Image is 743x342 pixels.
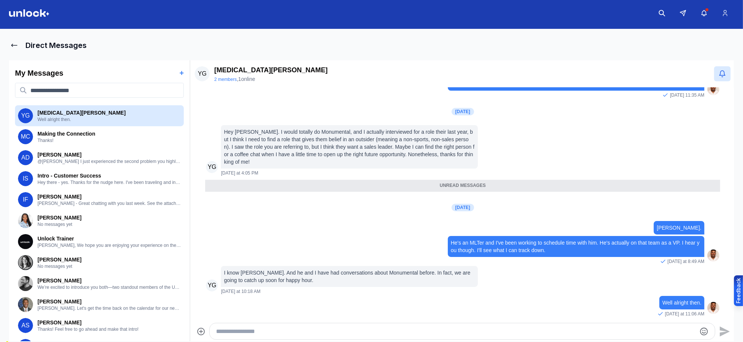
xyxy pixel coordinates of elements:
[38,158,181,164] p: @[PERSON_NAME] I just experienced the second problem you highlighted firsthand. I get a ton of no...
[206,161,218,173] span: YG
[38,326,181,332] p: Thanks! Feel free to go ahead and make that intro!
[38,277,181,284] p: [PERSON_NAME]
[18,171,33,186] span: IS
[38,214,181,221] p: [PERSON_NAME]
[18,108,33,123] span: YG
[214,65,327,75] p: [MEDICAL_DATA][PERSON_NAME]
[38,179,181,185] p: Hey there - yes. Thanks for the nudge here. I've been traveling and in the throes of buying a hom...
[216,327,695,336] textarea: Type your message
[18,318,33,333] span: AS
[734,275,743,306] button: Provide feedback
[38,319,181,326] p: [PERSON_NAME]
[195,66,210,81] span: YG
[38,137,181,143] p: Thanks!
[26,40,87,51] h1: Direct Messages
[707,83,719,95] img: User avatar
[15,68,63,78] h2: My Messages
[662,299,701,306] p: Well alright then.
[18,234,33,249] img: User avatar
[38,116,181,122] p: Well alright then.
[38,172,181,179] p: Intro - Customer Success
[38,235,181,242] p: Unlock Trainer
[665,311,704,317] span: [DATE] at 11:06 AM
[180,68,184,78] button: +
[18,297,33,312] img: User avatar
[668,258,704,264] span: [DATE] at 8:49 AM
[205,180,720,192] div: Unread messages
[18,213,33,228] img: User avatar
[18,255,33,270] img: User avatar
[9,9,50,17] img: Logo
[451,239,701,254] p: He's an MLTer and I've been working to schedule time with him. He's actually on that team as a VP...
[224,128,474,166] p: Hey [PERSON_NAME]. I would totally do Monumental, and I actually interviewed for a role their las...
[18,276,33,291] img: User avatar
[221,288,260,294] span: [DATE] at 10:18 AM
[38,130,181,137] p: Making the Connection
[452,204,474,211] div: [DATE]
[221,170,258,176] span: [DATE] at 4:05 PM
[214,76,237,82] button: 2 members
[38,284,181,290] p: We’re excited to introduce you both—two standout members of the Unlock community. From here, we’l...
[38,151,181,158] p: [PERSON_NAME]
[18,192,33,207] span: IF
[657,224,701,231] p: [PERSON_NAME].
[18,129,33,144] span: MC
[38,256,181,263] p: [PERSON_NAME]
[38,263,181,269] p: No messages yet
[18,150,33,165] span: AD
[38,305,181,311] p: [PERSON_NAME]. Let's get the time back on the calendar for our next session. I'm curious of how t...
[224,269,474,284] p: I know [PERSON_NAME]. And he and I have had conversations about Monumental before. In fact, we ar...
[715,323,732,340] button: Send
[735,278,742,303] div: Feedback
[206,279,218,291] span: YG
[707,249,719,261] img: User avatar
[670,92,704,98] span: [DATE] 11:35 AM
[699,327,708,336] button: Emoji picker
[38,298,181,305] p: [PERSON_NAME]
[452,108,474,115] div: [DATE]
[707,302,719,314] img: User avatar
[38,221,181,227] p: No messages yet
[38,193,181,200] p: [PERSON_NAME]
[38,109,181,116] p: [MEDICAL_DATA][PERSON_NAME]
[38,242,181,248] p: [PERSON_NAME], We hope you are enjoying your experience on the Unlock platform and wanted to brin...
[38,200,181,206] p: [PERSON_NAME] - Great chatting with you last week. See the attached links for the recordings you ...
[214,75,327,83] div: , 1 online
